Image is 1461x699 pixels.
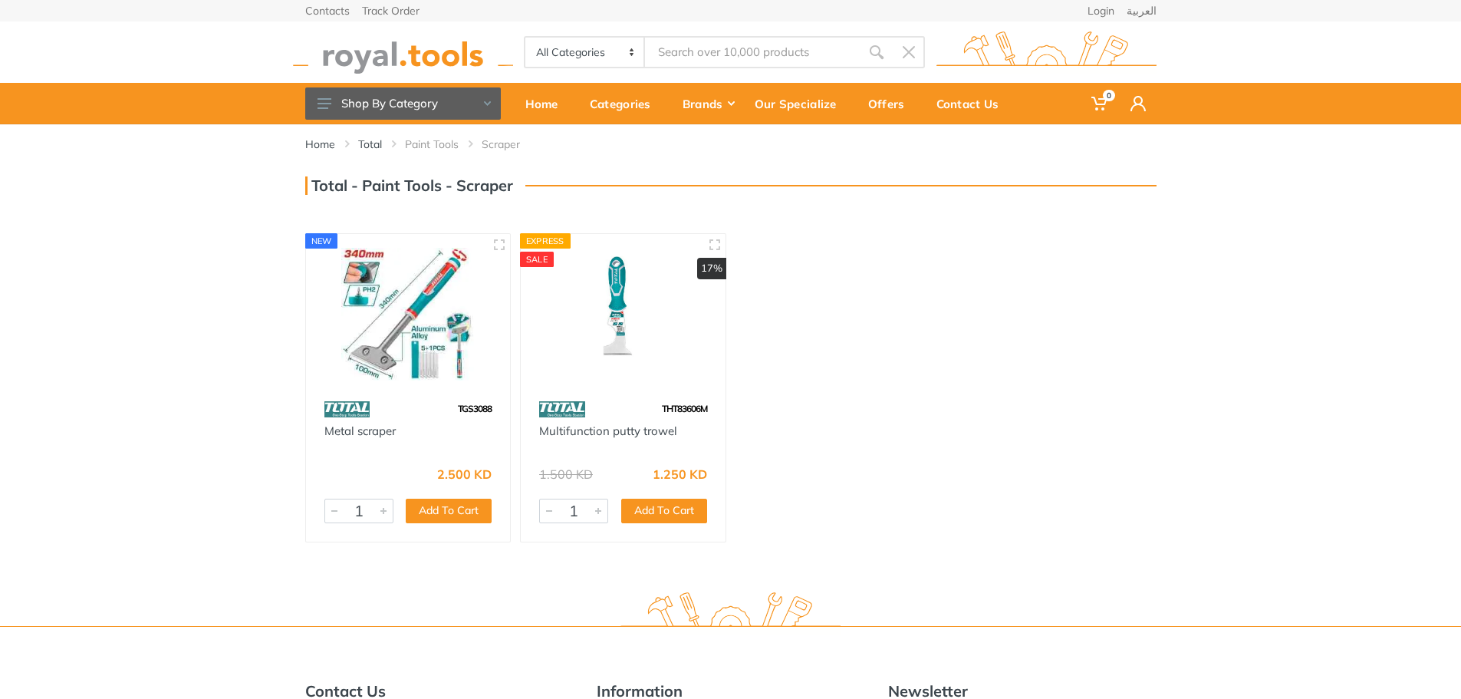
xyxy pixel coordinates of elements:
[539,468,593,480] div: 1.500 KD
[324,424,396,438] a: Metal scraper
[579,83,672,124] a: Categories
[697,258,726,279] div: 17%
[672,87,744,120] div: Brands
[515,83,579,124] a: Home
[358,137,382,152] a: Total
[406,499,492,523] button: Add To Cart
[305,137,1157,152] nav: breadcrumb
[620,592,841,635] img: royal.tools Logo
[744,83,857,124] a: Our Specialize
[744,87,857,120] div: Our Specialize
[515,87,579,120] div: Home
[520,252,554,267] div: SALE
[305,87,501,120] button: Shop By Category
[305,5,350,16] a: Contacts
[926,87,1020,120] div: Contact Us
[482,137,543,152] li: Scraper
[458,403,492,414] span: TGS3088
[539,396,585,423] img: 86.webp
[539,424,677,438] a: Multifunction putty trowel
[936,31,1157,74] img: royal.tools Logo
[1127,5,1157,16] a: العربية
[857,83,926,124] a: Offers
[621,499,707,523] button: Add To Cart
[525,38,646,67] select: Category
[579,87,672,120] div: Categories
[324,396,370,423] img: 86.webp
[926,83,1020,124] a: Contact Us
[535,248,712,381] img: Royal Tools - Multifunction putty trowel
[653,468,707,480] div: 1.250 KD
[293,31,513,74] img: royal.tools Logo
[305,176,513,195] h3: Total - Paint Tools - Scraper
[437,468,492,480] div: 2.500 KD
[520,233,571,249] div: Express
[320,248,497,381] img: Royal Tools - Metal scraper
[362,5,420,16] a: Track Order
[645,36,860,68] input: Site search
[405,137,459,152] a: Paint Tools
[662,403,707,414] span: THT83606M
[1081,83,1120,124] a: 0
[1088,5,1114,16] a: Login
[857,87,926,120] div: Offers
[1103,90,1115,101] span: 0
[305,137,335,152] a: Home
[305,233,338,249] div: new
